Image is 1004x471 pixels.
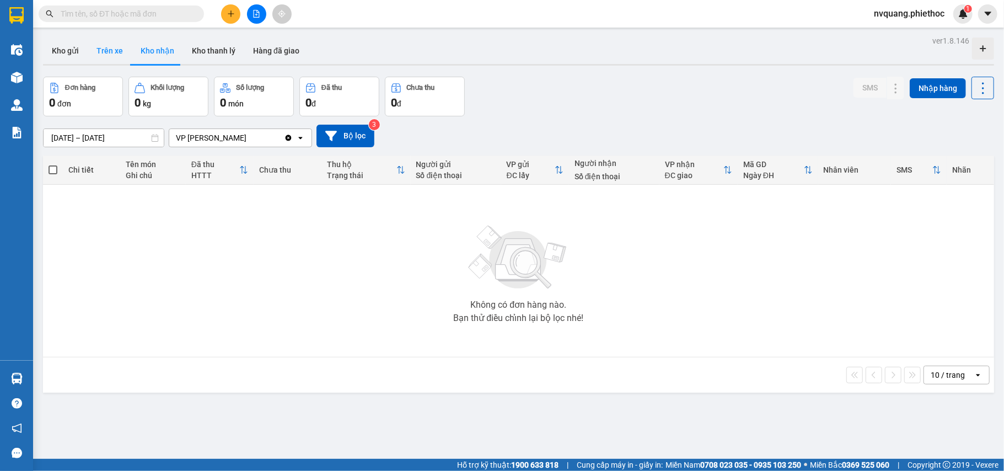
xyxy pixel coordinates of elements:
span: caret-down [983,9,993,19]
span: Miền Nam [665,459,801,471]
span: đ [397,99,401,108]
div: Đã thu [321,84,342,92]
th: Toggle SortBy [321,156,410,185]
span: message [12,448,22,458]
div: Ghi chú [126,171,180,180]
button: Kho thanh lý [183,38,244,64]
strong: 0369 525 060 [842,461,889,469]
button: Bộ lọc [316,125,374,147]
div: Nhân viên [824,165,886,174]
div: Số điện thoại [575,172,654,181]
div: Chưa thu [407,84,435,92]
span: | [898,459,899,471]
span: aim [278,10,286,18]
input: Tìm tên, số ĐT hoặc mã đơn [61,8,191,20]
span: search [46,10,53,18]
div: Thu hộ [327,160,396,169]
span: kg [143,99,151,108]
button: Đã thu0đ [299,77,379,116]
svg: open [974,371,982,379]
th: Toggle SortBy [738,156,818,185]
span: đơn [57,99,71,108]
div: Ngày ĐH [743,171,804,180]
div: Bạn thử điều chỉnh lại bộ lọc nhé! [453,314,583,323]
button: Khối lượng0kg [128,77,208,116]
span: 0 [391,96,397,109]
span: Hỗ trợ kỹ thuật: [457,459,559,471]
span: Cung cấp máy in - giấy in: [577,459,663,471]
div: Số lượng [236,84,264,92]
sup: 3 [369,119,380,130]
button: Kho gửi [43,38,88,64]
span: 0 [49,96,55,109]
strong: 1900 633 818 [511,461,559,469]
span: đ [312,99,316,108]
button: Số lượng0món [214,77,294,116]
span: món [228,99,244,108]
div: Chi tiết [68,165,115,174]
svg: open [296,133,305,142]
input: Select a date range. [44,129,164,147]
span: file-add [253,10,260,18]
button: caret-down [978,4,997,24]
div: Đã thu [191,160,239,169]
span: notification [12,423,22,433]
span: question-circle [12,398,22,409]
img: logo-vxr [9,7,24,24]
span: ⚪️ [804,463,807,467]
img: icon-new-feature [958,9,968,19]
span: 1 [966,5,970,13]
div: Tên món [126,160,180,169]
span: 0 [135,96,141,109]
img: warehouse-icon [11,99,23,111]
div: HTTT [191,171,239,180]
input: Selected VP Trần Khát Chân. [248,132,249,143]
div: VP [PERSON_NAME] [176,132,246,143]
div: Mã GD [743,160,804,169]
th: Toggle SortBy [501,156,569,185]
div: Khối lượng [151,84,184,92]
strong: 0708 023 035 - 0935 103 250 [700,461,801,469]
span: Miền Bắc [810,459,889,471]
div: Đơn hàng [65,84,95,92]
button: aim [272,4,292,24]
div: Nhãn [952,165,988,174]
button: Trên xe [88,38,132,64]
button: Nhập hàng [910,78,966,98]
button: SMS [853,78,887,98]
div: ĐC giao [665,171,723,180]
img: warehouse-icon [11,72,23,83]
div: Số điện thoại [416,171,496,180]
th: Toggle SortBy [659,156,738,185]
span: copyright [943,461,951,469]
div: Người nhận [575,159,654,168]
button: Chưa thu0đ [385,77,465,116]
div: Người gửi [416,160,496,169]
div: 10 / trang [931,370,965,381]
th: Toggle SortBy [186,156,254,185]
div: SMS [896,165,932,174]
span: 0 [220,96,226,109]
button: plus [221,4,240,24]
div: Tạo kho hàng mới [972,38,994,60]
div: ver 1.8.146 [932,35,969,47]
th: Toggle SortBy [891,156,947,185]
button: Hàng đã giao [244,38,308,64]
button: file-add [247,4,266,24]
img: warehouse-icon [11,373,23,384]
img: svg+xml;base64,PHN2ZyBjbGFzcz0ibGlzdC1wbHVnX19zdmciIHhtbG5zPSJodHRwOi8vd3d3LnczLm9yZy8yMDAwL3N2Zy... [463,219,573,296]
button: Kho nhận [132,38,183,64]
img: solution-icon [11,127,23,138]
div: VP nhận [665,160,723,169]
div: VP gửi [507,160,555,169]
button: Đơn hàng0đơn [43,77,123,116]
div: Trạng thái [327,171,396,180]
svg: Clear value [284,133,293,142]
span: 0 [305,96,312,109]
span: plus [227,10,235,18]
div: Chưa thu [259,165,316,174]
div: Không có đơn hàng nào. [470,301,566,309]
img: warehouse-icon [11,44,23,56]
span: | [567,459,568,471]
div: ĐC lấy [507,171,555,180]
